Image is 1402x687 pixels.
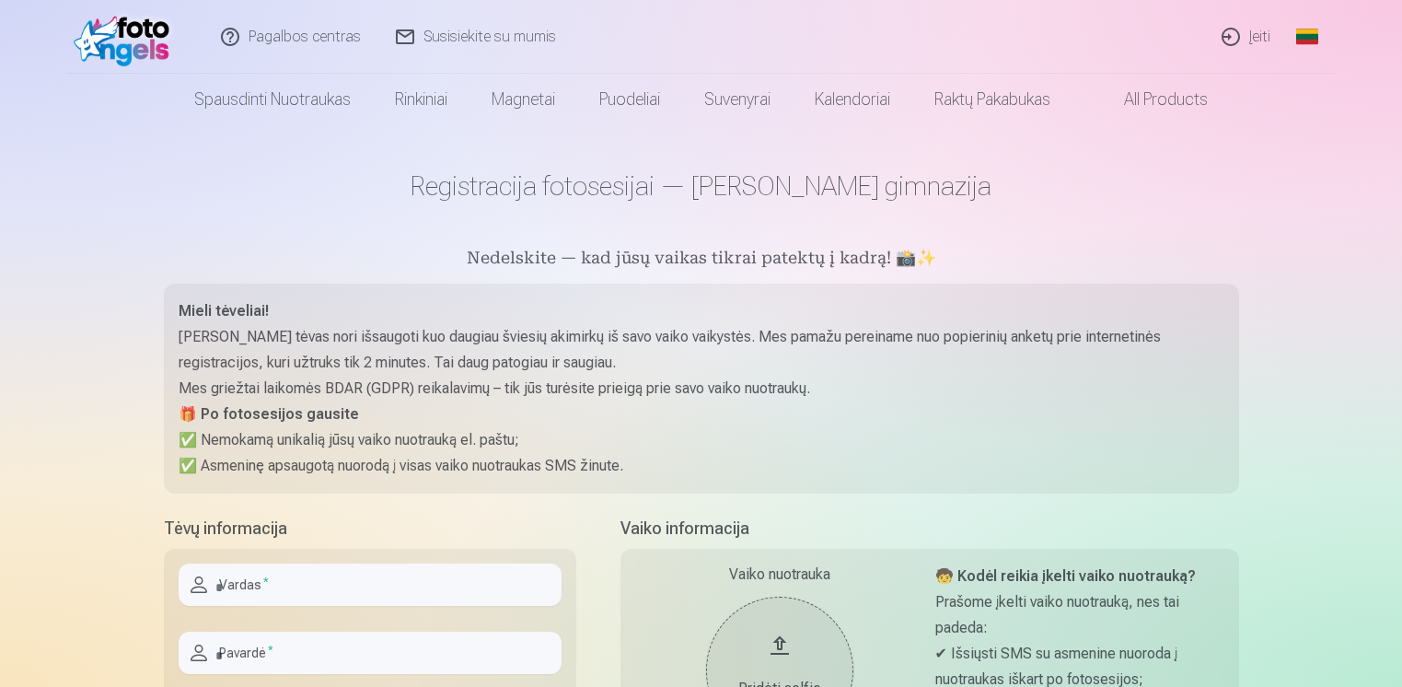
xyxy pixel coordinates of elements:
strong: 🎁 Po fotosesijos gausite [179,405,359,423]
img: /fa2 [74,7,180,66]
strong: 🧒 Kodėl reikia įkelti vaiko nuotrauką? [935,567,1196,585]
div: Vaiko nuotrauka [635,564,924,586]
h5: Tėvų informacija [164,516,576,541]
a: Spausdinti nuotraukas [172,74,373,125]
p: Mes griežtai laikomės BDAR (GDPR) reikalavimų – tik jūs turėsite prieigą prie savo vaiko nuotraukų. [179,376,1224,402]
a: Raktų pakabukas [912,74,1072,125]
p: ✅ Nemokamą unikalią jūsų vaiko nuotrauką el. paštu; [179,427,1224,453]
a: Puodeliai [577,74,682,125]
h5: Vaiko informacija [620,516,1239,541]
a: Kalendoriai [793,74,912,125]
h1: Registracija fotosesijai — [PERSON_NAME] gimnazija [164,169,1239,203]
a: Suvenyrai [682,74,793,125]
a: Rinkiniai [373,74,469,125]
h5: Nedelskite — kad jūsų vaikas tikrai patektų į kadrą! 📸✨ [164,247,1239,273]
p: ✅ Asmeninę apsaugotą nuorodą į visas vaiko nuotraukas SMS žinute. [179,453,1224,479]
a: Magnetai [469,74,577,125]
a: All products [1072,74,1230,125]
p: [PERSON_NAME] tėvas nori išsaugoti kuo daugiau šviesių akimirkų iš savo vaiko vaikystės. Mes pama... [179,324,1224,376]
p: Prašome įkelti vaiko nuotrauką, nes tai padeda: [935,589,1224,641]
strong: Mieli tėveliai! [179,302,269,320]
